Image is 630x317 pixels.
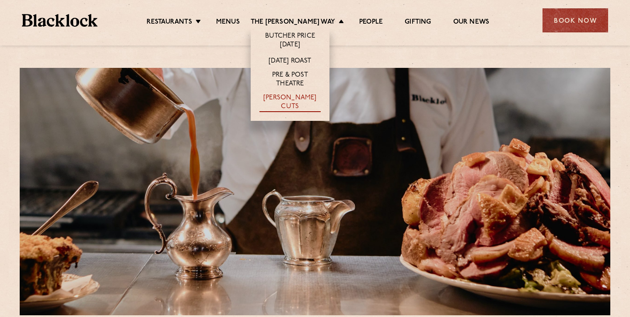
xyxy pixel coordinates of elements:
a: Butcher Price [DATE] [259,32,321,50]
a: Restaurants [147,18,192,28]
a: Menus [216,18,240,28]
a: [DATE] Roast [269,57,311,67]
a: The [PERSON_NAME] Way [251,18,335,28]
a: People [359,18,383,28]
div: Book Now [542,8,608,32]
a: Pre & Post Theatre [259,71,321,89]
a: [PERSON_NAME] Cuts [259,94,321,112]
a: Gifting [405,18,431,28]
a: Our News [453,18,490,28]
img: BL_Textured_Logo-footer-cropped.svg [22,14,98,27]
